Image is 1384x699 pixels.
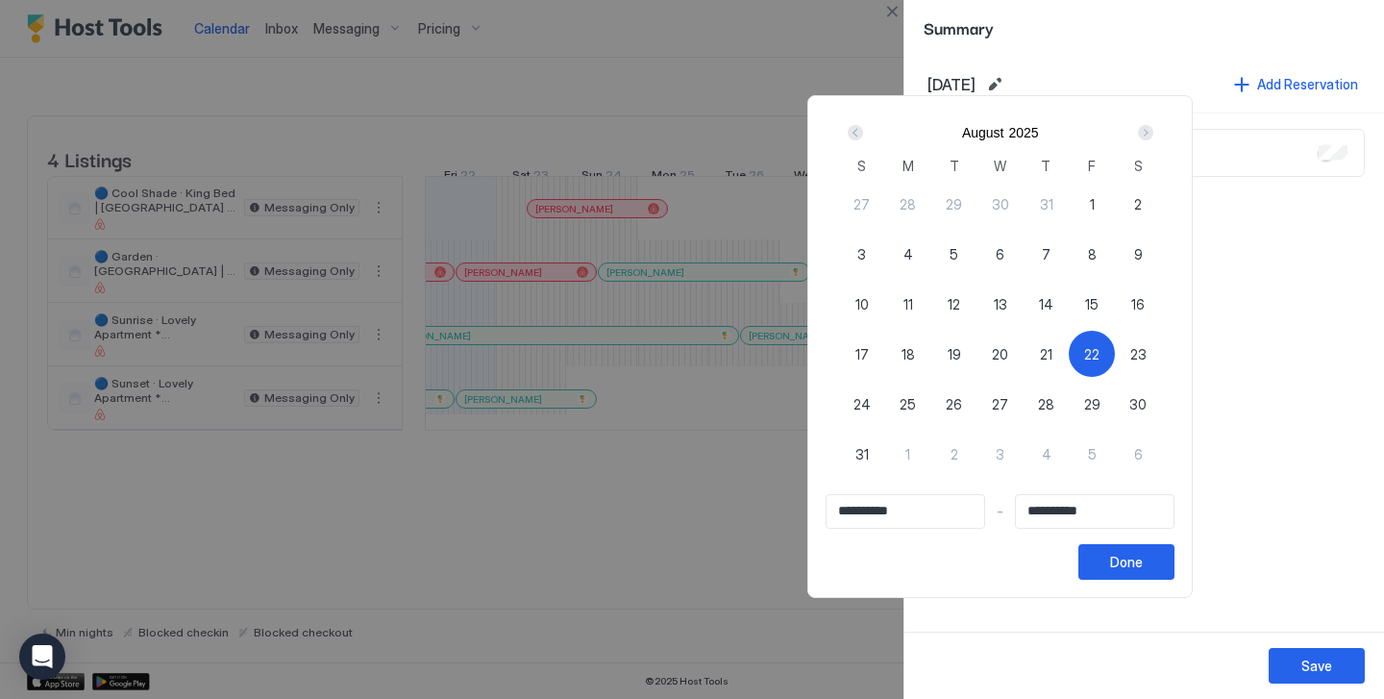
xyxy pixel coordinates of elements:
[827,495,984,528] input: Input Field
[946,194,962,214] span: 29
[950,156,959,176] span: T
[1115,431,1161,477] button: 6
[1088,156,1096,176] span: F
[977,231,1024,277] button: 6
[997,503,1003,520] span: -
[853,394,871,414] span: 24
[1069,431,1115,477] button: 5
[1016,495,1174,528] input: Input Field
[1069,381,1115,427] button: 29
[1069,331,1115,377] button: 22
[1129,394,1147,414] span: 30
[977,281,1024,327] button: 13
[905,444,910,464] span: 1
[951,444,958,464] span: 2
[996,444,1004,464] span: 3
[1134,194,1142,214] span: 2
[1134,444,1143,464] span: 6
[1134,244,1143,264] span: 9
[1040,344,1052,364] span: 21
[1024,381,1070,427] button: 28
[900,394,916,414] span: 25
[931,281,977,327] button: 12
[1130,344,1147,364] span: 23
[1040,194,1053,214] span: 31
[977,181,1024,227] button: 30
[1131,121,1157,144] button: Next
[962,125,1004,140] button: August
[902,156,914,176] span: M
[1088,444,1097,464] span: 5
[994,156,1006,176] span: W
[1024,431,1070,477] button: 4
[1110,552,1143,572] div: Done
[839,381,885,427] button: 24
[885,281,931,327] button: 11
[1088,244,1097,264] span: 8
[1131,294,1145,314] span: 16
[857,244,866,264] span: 3
[992,394,1008,414] span: 27
[885,381,931,427] button: 25
[900,194,916,214] span: 28
[946,394,962,414] span: 26
[977,431,1024,477] button: 3
[853,194,870,214] span: 27
[948,344,961,364] span: 19
[977,331,1024,377] button: 20
[1069,181,1115,227] button: 1
[1024,331,1070,377] button: 21
[931,431,977,477] button: 2
[1038,394,1054,414] span: 28
[839,231,885,277] button: 3
[950,244,958,264] span: 5
[977,381,1024,427] button: 27
[1024,281,1070,327] button: 14
[1008,125,1038,140] button: 2025
[1115,381,1161,427] button: 30
[1041,156,1050,176] span: T
[1115,281,1161,327] button: 16
[1078,544,1174,580] button: Done
[931,231,977,277] button: 5
[931,181,977,227] button: 29
[931,381,977,427] button: 26
[1069,231,1115,277] button: 8
[1115,331,1161,377] button: 23
[948,294,960,314] span: 12
[1024,181,1070,227] button: 31
[1134,156,1143,176] span: S
[902,344,915,364] span: 18
[1090,194,1095,214] span: 1
[992,194,1009,214] span: 30
[1084,344,1100,364] span: 22
[885,331,931,377] button: 18
[992,344,1008,364] span: 20
[839,181,885,227] button: 27
[855,444,869,464] span: 31
[996,244,1004,264] span: 6
[855,344,869,364] span: 17
[903,294,913,314] span: 11
[1069,281,1115,327] button: 15
[1085,294,1099,314] span: 15
[1084,394,1100,414] span: 29
[1042,444,1051,464] span: 4
[885,431,931,477] button: 1
[1039,294,1053,314] span: 14
[839,431,885,477] button: 31
[1115,181,1161,227] button: 2
[839,331,885,377] button: 17
[903,244,913,264] span: 4
[855,294,869,314] span: 10
[19,634,65,680] div: Open Intercom Messenger
[931,331,977,377] button: 19
[857,156,866,176] span: S
[885,181,931,227] button: 28
[1042,244,1050,264] span: 7
[885,231,931,277] button: 4
[994,294,1007,314] span: 13
[839,281,885,327] button: 10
